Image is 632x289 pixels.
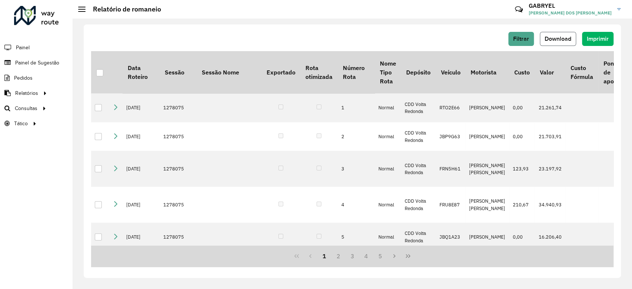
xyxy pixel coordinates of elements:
button: 3 [345,249,360,263]
td: 5 [338,223,375,252]
button: 5 [373,249,387,263]
td: CDD Volta Redonda [401,223,435,252]
span: Imprimir [587,36,609,42]
td: 21.261,74 [535,93,565,122]
td: CDD Volta Redonda [401,122,435,151]
td: 1278075 [160,223,197,252]
button: 4 [359,249,373,263]
span: Filtrar [513,36,529,42]
button: Next Page [387,249,401,263]
td: 4 [338,187,375,223]
td: JBQ1A23 [436,223,465,252]
th: Depósito [401,51,435,93]
button: Last Page [401,249,415,263]
td: 3 [338,151,375,187]
td: 34.940,93 [535,187,565,223]
td: 1 [338,93,375,122]
td: 1278075 [160,93,197,122]
td: FRU8E87 [436,187,465,223]
td: [DATE] [123,223,160,252]
td: JBP9G63 [436,122,465,151]
th: Nome Tipo Rota [375,51,401,93]
td: [PERSON_NAME] [465,93,509,122]
span: Pedidos [14,74,33,82]
td: CDD Volta Redonda [401,187,435,223]
span: Painel de Sugestão [15,59,59,67]
td: [PERSON_NAME] [PERSON_NAME] [465,187,509,223]
td: FRN5H61 [436,151,465,187]
td: [DATE] [123,151,160,187]
td: 16.206,40 [535,223,565,252]
th: Custo Fórmula [565,51,598,93]
th: Rota otimizada [300,51,337,93]
th: Exportado [261,51,300,93]
th: Número Rota [338,51,375,93]
td: 2 [338,122,375,151]
td: CDD Volta Redonda [401,151,435,187]
td: 23.197,92 [535,151,565,187]
th: Sessão [160,51,197,93]
th: Data Roteiro [123,51,160,93]
th: Sessão Nome [197,51,261,93]
td: 0,00 [509,93,535,122]
td: [DATE] [123,187,160,223]
th: Veículo [436,51,465,93]
h2: Relatório de romaneio [86,5,161,13]
th: Motorista [465,51,509,93]
td: 1278075 [160,187,197,223]
td: Normal [375,187,401,223]
th: Ponto de apoio [598,51,624,93]
span: [PERSON_NAME] DOS [PERSON_NAME] [529,10,612,16]
td: 0,00 [509,122,535,151]
td: 1278075 [160,151,197,187]
td: 21.703,91 [535,122,565,151]
button: Imprimir [582,32,613,46]
span: Relatórios [15,89,38,97]
td: [PERSON_NAME] [465,122,509,151]
td: 0,00 [509,223,535,252]
th: Valor [535,51,565,93]
td: Normal [375,122,401,151]
button: 1 [317,249,331,263]
td: 1278075 [160,122,197,151]
td: [PERSON_NAME] [PERSON_NAME] [465,151,509,187]
td: [DATE] [123,122,160,151]
td: RTO2E66 [436,93,465,122]
th: Custo [509,51,535,93]
button: Filtrar [508,32,534,46]
td: Normal [375,151,401,187]
span: Painel [16,44,30,52]
td: 123,93 [509,151,535,187]
td: [DATE] [123,93,160,122]
td: [PERSON_NAME] [465,223,509,252]
button: Download [540,32,576,46]
a: Contato Rápido [511,1,527,17]
h3: GABRYEL [529,2,612,9]
td: 210,67 [509,187,535,223]
span: Tático [14,120,28,127]
span: Consultas [15,104,37,112]
span: Download [545,36,571,42]
td: Normal [375,223,401,252]
td: CDD Volta Redonda [401,93,435,122]
button: 2 [331,249,345,263]
td: Normal [375,93,401,122]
